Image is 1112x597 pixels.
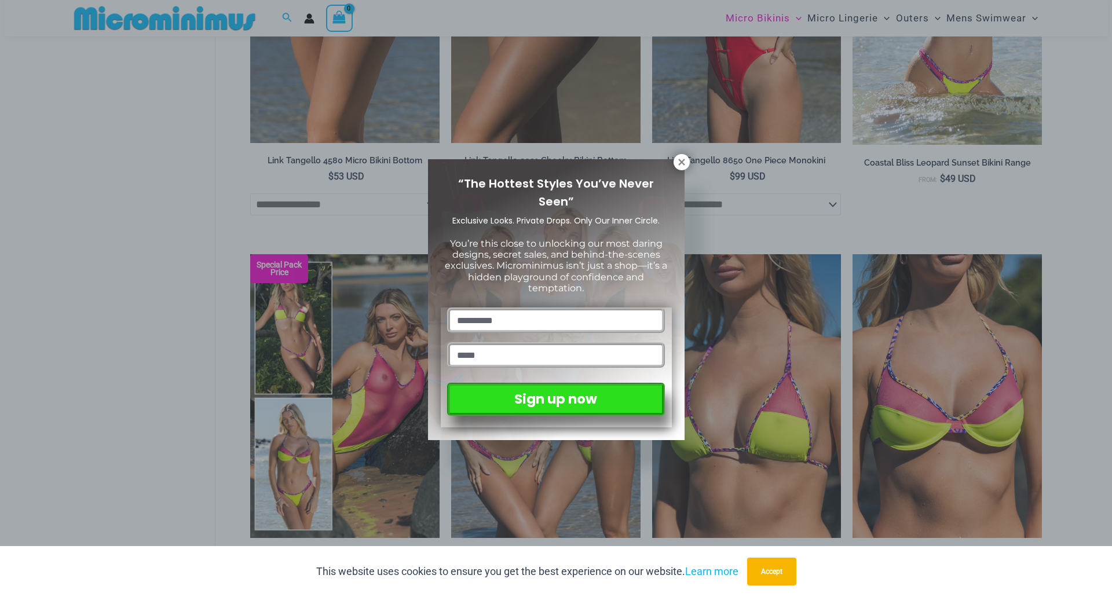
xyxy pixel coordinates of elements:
p: This website uses cookies to ensure you get the best experience on our website. [316,563,738,580]
button: Sign up now [447,383,664,416]
span: “The Hottest Styles You’ve Never Seen” [458,175,654,210]
span: You’re this close to unlocking our most daring designs, secret sales, and behind-the-scenes exclu... [445,238,667,294]
span: Exclusive Looks. Private Drops. Only Our Inner Circle. [452,215,660,226]
button: Accept [747,558,796,585]
a: Learn more [685,565,738,577]
button: Close [674,154,690,170]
